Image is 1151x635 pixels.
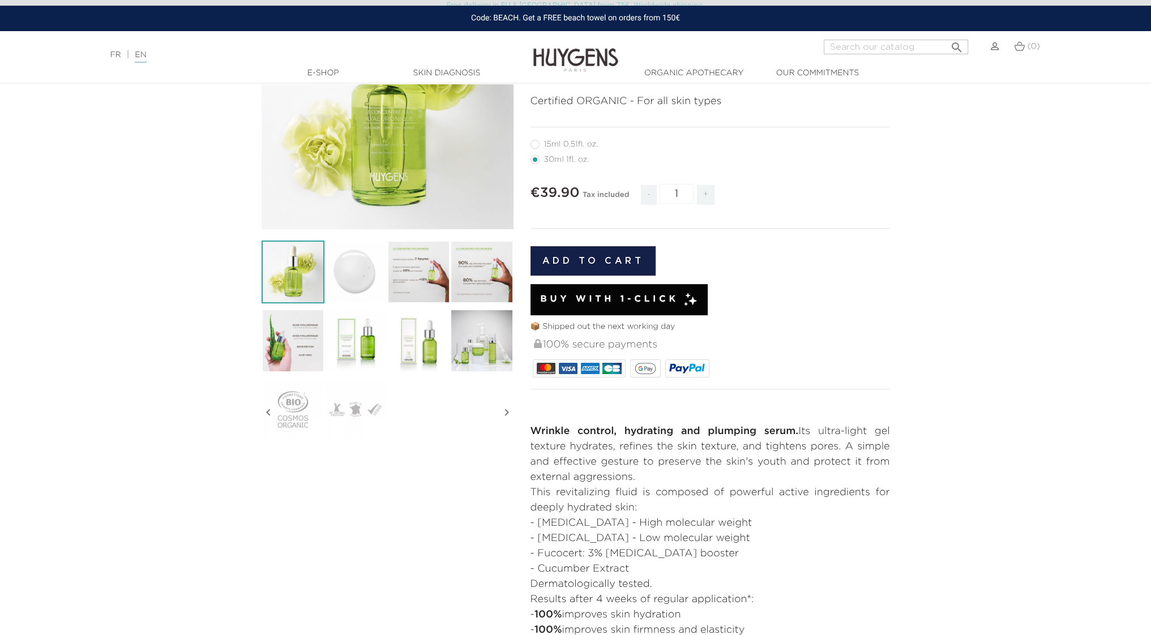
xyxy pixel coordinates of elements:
strong: 100% [534,625,562,635]
p: Dermatologically tested. [530,577,890,592]
button: Add to cart [530,246,656,276]
img: Huygens [533,30,618,74]
li: - Cucumber Extract [530,561,890,577]
p: Its ultra-light gel texture hydrates, refines the skin texture, and tightens pores. A simple and ... [530,424,890,485]
a: E-Shop [267,67,380,79]
img: AMEX [581,363,600,374]
li: - improves skin hydration [530,607,890,623]
p: This revitalizing fluid is composed of powerful active ingredients for deeply hydrated skin: [530,485,890,516]
div: Tax included [583,183,629,213]
li: - Fucocert: 3% [MEDICAL_DATA] booster [530,546,890,561]
img: 100% secure payments [534,339,542,348]
input: Quantity [660,184,694,204]
a: EN [135,51,146,63]
a: Organic Apothecary [637,67,751,79]
span: + [697,185,715,205]
i:  [950,37,964,51]
li: - [MEDICAL_DATA] - Low molecular weight [530,531,890,546]
p: Results after 4 weeks of regular application*: [530,592,890,607]
img: MASTERCARD [537,363,555,374]
div: 100% secure payments [533,333,890,357]
a: FR [110,51,121,59]
img: VISA [559,363,577,374]
iframe: Comment appliquer le Concentré Hyaluronique ? [262,447,514,588]
li: - [MEDICAL_DATA] - High molecular weight [530,516,890,531]
a: Skin Diagnosis [390,67,503,79]
label: 15ml 0.51fl. oz. [530,140,612,149]
img: google_pay [635,363,656,374]
button:  [947,36,967,52]
i:  [500,384,514,441]
a: Our commitments [761,67,874,79]
input: Search [824,40,968,54]
label: 30ml 1fl. oz. [530,155,603,164]
div: | [104,48,471,62]
i:  [262,384,275,441]
span: (0) [1028,42,1040,50]
img: CB_NATIONALE [602,363,621,374]
span: - [641,185,657,205]
p: 📦 Shipped out the next working day [530,321,890,333]
p: Certified ORGANIC - For all skin types [530,94,890,109]
strong: 100% [534,610,562,620]
span: €39.90 [530,186,580,200]
strong: Wrinkle control, hydrating and plumping serum. [530,426,799,436]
